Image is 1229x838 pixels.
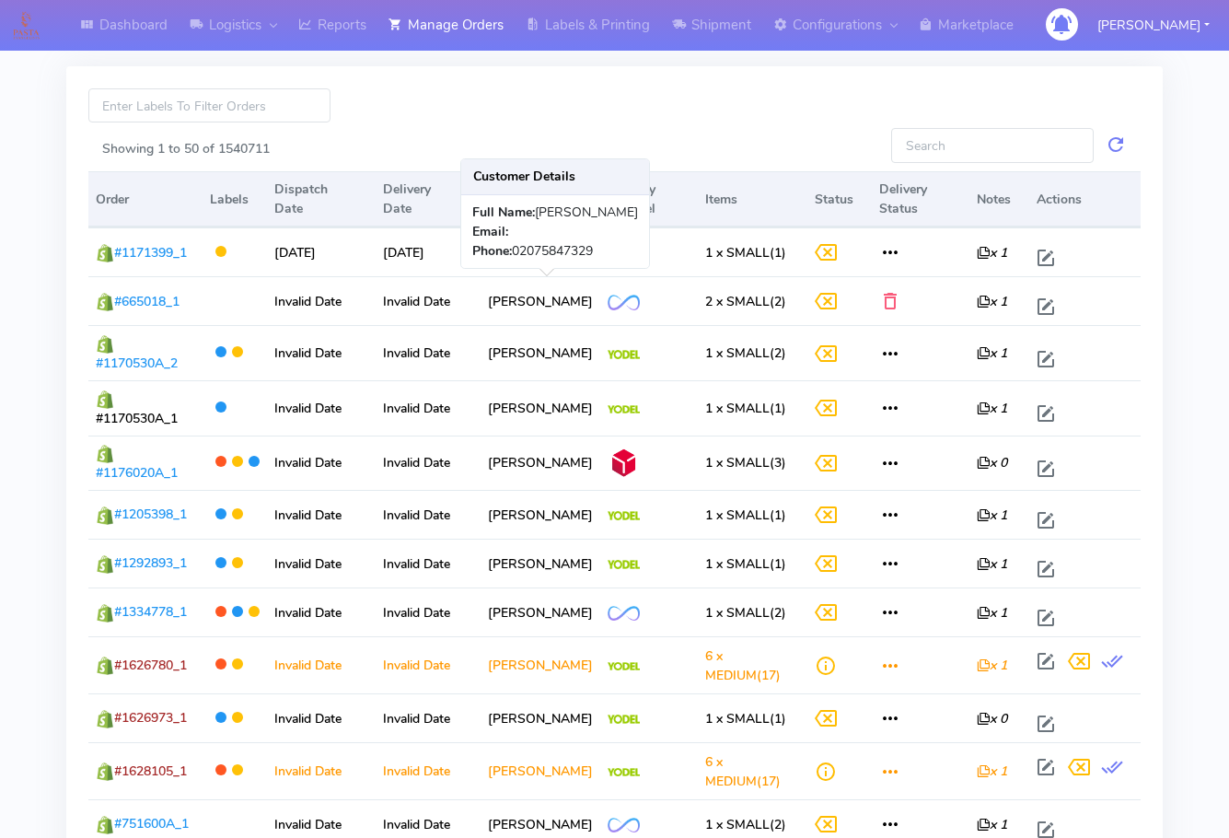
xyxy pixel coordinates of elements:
[705,454,770,471] span: 1 x SMALL
[376,227,480,276] td: [DATE]
[481,742,600,799] td: [PERSON_NAME]
[705,506,786,524] span: (1)
[608,511,640,520] img: Yodel
[608,560,640,569] img: Yodel
[267,276,377,325] td: Invalid Date
[705,293,786,310] span: (2)
[977,710,1007,727] i: x 0
[608,295,640,310] img: OnFleet
[472,223,508,240] strong: Email:
[705,293,770,310] span: 2 x SMALL
[872,171,969,227] th: Delivery Status
[705,344,786,362] span: (2)
[977,657,1007,674] i: x 1
[114,762,187,780] span: #1628105_1
[705,604,770,622] span: 1 x SMALL
[705,555,770,573] span: 1 x SMALL
[114,815,189,832] span: #751600A_1
[977,400,1007,417] i: x 1
[608,447,640,479] img: DPD
[807,171,872,227] th: Status
[376,436,480,491] td: Invalid Date
[705,555,786,573] span: (1)
[267,490,377,539] td: Invalid Date
[891,128,1094,162] input: Search
[481,276,600,325] td: [PERSON_NAME]
[705,344,770,362] span: 1 x SMALL
[608,818,640,833] img: OnFleet
[705,647,757,684] span: 6 x MEDIUM
[461,159,649,195] h3: Customer Details
[481,490,600,539] td: [PERSON_NAME]
[376,171,480,227] th: Delivery Date
[376,539,480,588] td: Invalid Date
[705,454,786,471] span: (3)
[705,710,786,727] span: (1)
[977,604,1007,622] i: x 1
[88,88,330,122] input: Enter Labels To Filter Orders
[481,436,600,491] td: [PERSON_NAME]
[376,276,480,325] td: Invalid Date
[977,555,1007,573] i: x 1
[977,816,1007,833] i: x 1
[376,742,480,799] td: Invalid Date
[376,693,480,742] td: Invalid Date
[376,490,480,539] td: Invalid Date
[96,355,178,372] span: #1170530A_2
[705,244,786,262] span: (1)
[705,244,770,262] span: 1 x SMALL
[977,506,1007,524] i: x 1
[461,195,649,268] div: [PERSON_NAME] 02075847329
[114,554,187,572] span: #1292893_1
[376,636,480,693] td: Invalid Date
[705,816,770,833] span: 1 x SMALL
[267,742,377,799] td: Invalid Date
[608,662,640,671] img: Yodel
[102,139,270,158] label: Showing 1 to 50 of 1540711
[267,171,377,227] th: Dispatch Date
[114,293,180,310] span: #665018_1
[267,227,377,276] td: [DATE]
[608,405,640,414] img: Yodel
[977,454,1007,471] i: x 0
[705,647,781,684] span: (17)
[698,171,807,227] th: Items
[481,588,600,636] td: [PERSON_NAME]
[267,636,377,693] td: Invalid Date
[267,380,377,436] td: Invalid Date
[705,400,786,417] span: (1)
[472,204,535,221] strong: Full Name:
[267,588,377,636] td: Invalid Date
[267,325,377,380] td: Invalid Date
[114,603,187,621] span: #1334778_1
[114,506,187,523] span: #1205398_1
[977,244,1007,262] i: x 1
[267,693,377,742] td: Invalid Date
[705,506,770,524] span: 1 x SMALL
[481,693,600,742] td: [PERSON_NAME]
[969,171,1029,227] th: Notes
[88,171,203,227] th: Order
[481,380,600,436] td: [PERSON_NAME]
[96,410,178,427] span: #1170530A_1
[267,436,377,491] td: Invalid Date
[705,816,786,833] span: (2)
[96,464,178,482] span: #1176020A_1
[114,657,187,674] span: #1626780_1
[267,539,377,588] td: Invalid Date
[705,710,770,727] span: 1 x SMALL
[1084,6,1223,44] button: [PERSON_NAME]
[114,709,187,727] span: #1626973_1
[114,244,187,262] span: #1171399_1
[705,400,770,417] span: 1 x SMALL
[977,762,1007,780] i: x 1
[705,753,781,790] span: (17)
[608,350,640,359] img: Yodel
[481,539,600,588] td: [PERSON_NAME]
[481,325,600,380] td: [PERSON_NAME]
[608,715,640,724] img: Yodel
[608,768,640,777] img: Yodel
[472,242,512,260] strong: Phone:
[977,344,1007,362] i: x 1
[977,293,1007,310] i: x 1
